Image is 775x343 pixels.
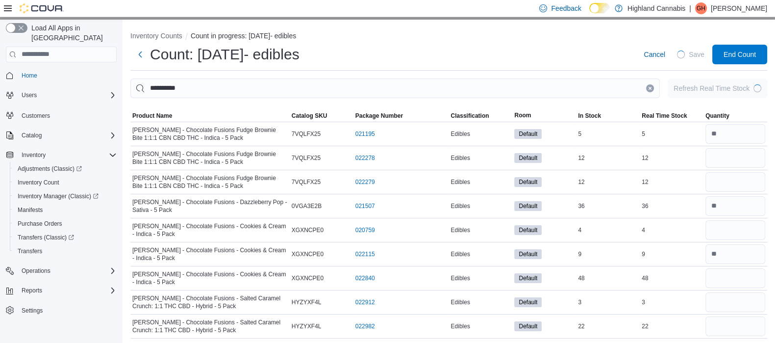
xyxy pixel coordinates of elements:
button: Real Time Stock [640,110,703,122]
span: [PERSON_NAME] - Chocolate Fusions - Dazzleberry Pop - Sativa - 5 Pack [132,198,288,214]
span: HYZYXF4L [292,298,322,306]
span: Dark Mode [589,13,590,14]
span: Home [18,69,117,81]
span: Manifests [18,206,43,214]
span: End Count [724,50,756,59]
span: Edibles [450,322,470,330]
div: 22 [576,320,640,332]
button: Purchase Orders [10,217,121,231]
span: Edibles [450,250,470,258]
div: 12 [640,176,703,188]
span: Default [519,130,537,138]
span: Default [519,250,537,259]
span: Operations [18,265,117,277]
div: 48 [640,272,703,284]
a: Transfers (Classic) [10,231,121,244]
div: 12 [576,176,640,188]
h1: Count: [DATE]- edibles [150,45,300,64]
span: Inventory [18,149,117,161]
span: Inventory Manager (Classic) [18,192,99,200]
div: 5 [640,128,703,140]
button: Operations [18,265,54,277]
div: 4 [640,224,703,236]
button: LoadingSave [673,45,708,64]
div: 3 [640,296,703,308]
div: 4 [576,224,640,236]
span: Transfers (Classic) [18,234,74,241]
button: Clear input [646,84,654,92]
span: Transfers [14,245,117,257]
div: 9 [640,248,703,260]
button: Next [130,45,150,64]
span: Purchase Orders [14,218,117,230]
a: Settings [18,305,47,317]
div: Gloria Ho [695,2,707,14]
span: Loading [753,84,761,92]
button: Quantity [703,110,767,122]
span: XGXNCPE0 [292,250,324,258]
span: Home [22,72,37,79]
span: Feedback [551,3,581,13]
a: Adjustments (Classic) [14,163,86,175]
span: Settings [22,307,43,315]
input: Dark Mode [589,3,610,13]
span: Package Number [355,112,403,120]
span: Users [22,91,37,99]
span: Classification [450,112,489,120]
span: Catalog SKU [292,112,327,120]
span: Inventory Count [18,179,59,186]
span: HYZYXF4L [292,322,322,330]
button: Catalog [2,129,121,142]
button: Transfers [10,244,121,258]
a: Transfers [14,245,46,257]
span: Catalog [22,132,42,139]
span: Reports [22,287,42,294]
span: 7VQLFX25 [292,178,321,186]
a: 021195 [355,130,375,138]
span: Reports [18,285,117,296]
span: Default [514,177,542,187]
div: Refresh Real Time Stock [674,83,750,93]
span: Inventory Count [14,177,117,188]
button: Operations [2,264,121,278]
button: Product Name [130,110,290,122]
a: Inventory Count [14,177,63,188]
span: Customers [18,109,117,121]
span: Default [519,202,537,211]
span: Default [519,274,537,283]
span: Edibles [450,226,470,234]
div: 48 [576,272,640,284]
span: Default [519,154,537,162]
span: Settings [18,304,117,317]
button: Users [18,89,41,101]
span: Save [689,50,704,59]
div: 9 [576,248,640,260]
a: 022115 [355,250,375,258]
span: Purchase Orders [18,220,62,228]
span: Default [514,273,542,283]
button: Customers [2,108,121,122]
span: Load All Apps in [GEOGRAPHIC_DATA] [27,23,117,43]
a: Inventory Manager (Classic) [14,190,102,202]
button: Cancel [640,45,669,64]
span: Transfers [18,247,42,255]
span: [PERSON_NAME] - Chocolate Fusions Fudge Brownie Bite 1:1:1 CBN CBD THC - Indica - 5 Pack [132,174,288,190]
button: Inventory [18,149,50,161]
span: Operations [22,267,50,275]
span: [PERSON_NAME] - Chocolate Fusions - Salted Caramel Crunch: 1:1 THC CBD - Hybrid - 5 Pack [132,294,288,310]
a: 021507 [355,202,375,210]
p: [PERSON_NAME] [711,2,767,14]
span: Default [514,249,542,259]
div: 12 [576,152,640,164]
a: 020759 [355,226,375,234]
div: 12 [640,152,703,164]
span: [PERSON_NAME] - Chocolate Fusions - Salted Caramel Crunch: 1:1 THC CBD - Hybrid - 5 Pack [132,318,288,334]
span: Users [18,89,117,101]
button: Reports [18,285,46,296]
span: Edibles [450,130,470,138]
button: End Count [712,45,767,64]
input: This is a search bar. After typing your query, hit enter to filter the results lower in the page. [130,79,660,98]
span: Default [514,321,542,331]
span: 7VQLFX25 [292,154,321,162]
button: Inventory [2,148,121,162]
